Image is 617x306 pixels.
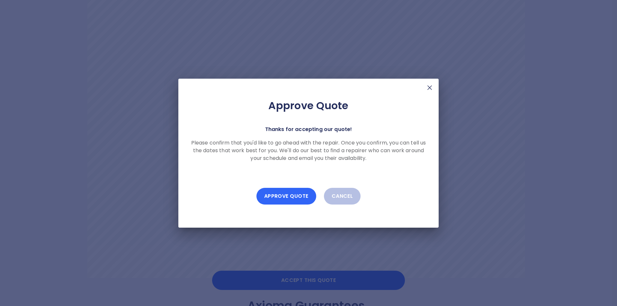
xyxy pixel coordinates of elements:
h2: Approve Quote [189,99,428,112]
button: Approve Quote [256,188,316,205]
p: Please confirm that you'd like to go ahead with the repair. Once you confirm, you can tell us the... [189,139,428,162]
p: Thanks for accepting our quote! [265,125,352,134]
img: X Mark [426,84,434,92]
button: Cancel [324,188,361,205]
